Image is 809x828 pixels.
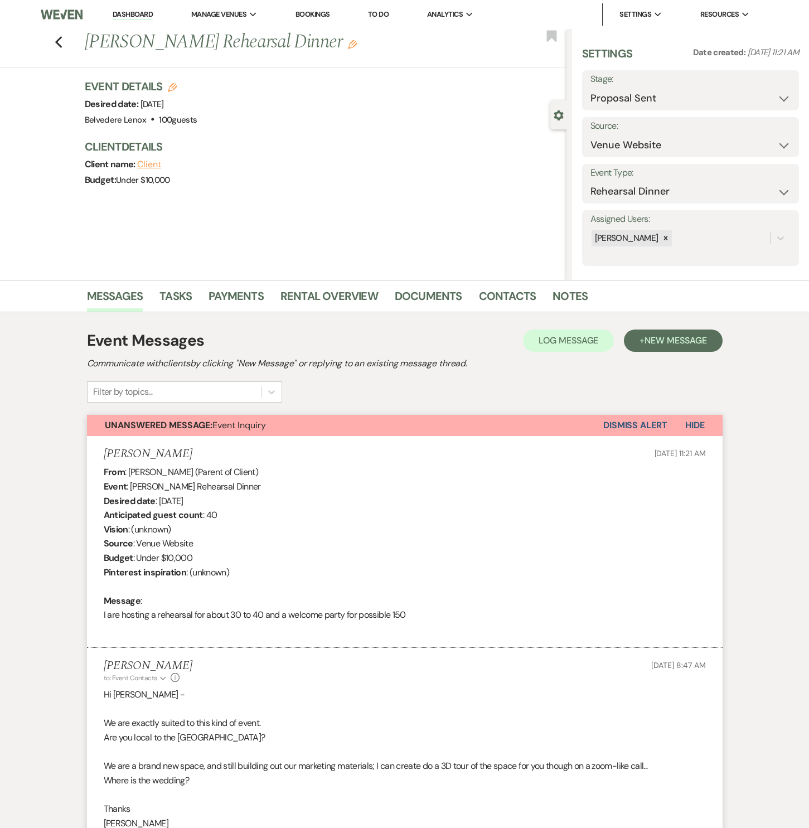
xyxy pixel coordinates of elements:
a: Messages [87,287,143,312]
span: 100 guests [159,114,197,125]
p: We are exactly suited to this kind of event. [104,716,706,730]
span: to: Event Contacts [104,674,157,682]
button: Close lead details [554,109,564,120]
a: Documents [395,287,462,312]
button: Client [137,160,161,169]
h1: Event Messages [87,329,205,352]
b: Source [104,538,133,549]
span: Date created: [693,47,748,58]
button: Edit [348,39,357,49]
span: Hide [685,419,705,431]
button: +New Message [624,330,722,352]
strong: Unanswered Message: [105,419,212,431]
label: Stage: [590,71,791,88]
h5: [PERSON_NAME] [104,447,192,461]
img: Weven Logo [41,3,83,26]
span: Belvedere Lenox [85,114,146,125]
button: Dismiss Alert [603,415,667,436]
b: Event [104,481,127,492]
div: [PERSON_NAME] [592,230,660,246]
span: New Message [645,335,706,346]
p: Thanks [104,802,706,816]
label: Assigned Users: [590,211,791,227]
b: From [104,466,125,478]
span: Under $10,000 [116,175,170,186]
b: Message [104,595,141,607]
span: Log Message [539,335,598,346]
p: Where is the wedding? [104,773,706,788]
span: Event Inquiry [105,419,266,431]
span: Desired date: [85,98,141,110]
p: Are you local to the [GEOGRAPHIC_DATA]? [104,730,706,745]
b: Pinterest inspiration [104,566,187,578]
h3: Client Details [85,139,555,154]
span: [DATE] [141,99,164,110]
span: Client name: [85,158,138,170]
a: Dashboard [113,9,153,20]
b: Budget [104,552,133,564]
div: Filter by topics... [93,385,153,399]
a: Contacts [479,287,536,312]
span: [DATE] 11:21 AM [748,47,799,58]
span: Settings [619,9,651,20]
div: : [PERSON_NAME] (Parent of Client) : [PERSON_NAME] Rehearsal Dinner : [DATE] : 40 : (unknown) : V... [104,465,706,636]
h2: Communicate with clients by clicking "New Message" or replying to an existing message thread. [87,357,723,370]
h3: Settings [582,46,633,70]
button: Log Message [523,330,614,352]
p: We are a brand new space, and still building out our marketing materials; I can create do a 3D to... [104,759,706,773]
span: Manage Venues [191,9,246,20]
label: Event Type: [590,165,791,181]
label: Source: [590,118,791,134]
a: Rental Overview [280,287,378,312]
button: Unanswered Message:Event Inquiry [87,415,603,436]
a: Payments [209,287,264,312]
span: [DATE] 11:21 AM [655,448,706,458]
b: Anticipated guest count [104,509,203,521]
a: Tasks [159,287,192,312]
h3: Event Details [85,79,197,94]
b: Vision [104,524,128,535]
span: Resources [700,9,739,20]
b: Desired date [104,495,156,507]
a: Notes [553,287,588,312]
a: To Do [368,9,389,19]
p: Hi [PERSON_NAME] - [104,687,706,702]
span: [DATE] 8:47 AM [651,660,705,670]
button: to: Event Contacts [104,673,168,683]
span: Analytics [427,9,463,20]
a: Bookings [295,9,330,19]
span: Budget: [85,174,117,186]
h5: [PERSON_NAME] [104,659,192,673]
button: Hide [667,415,723,436]
h1: [PERSON_NAME] Rehearsal Dinner [85,29,466,56]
